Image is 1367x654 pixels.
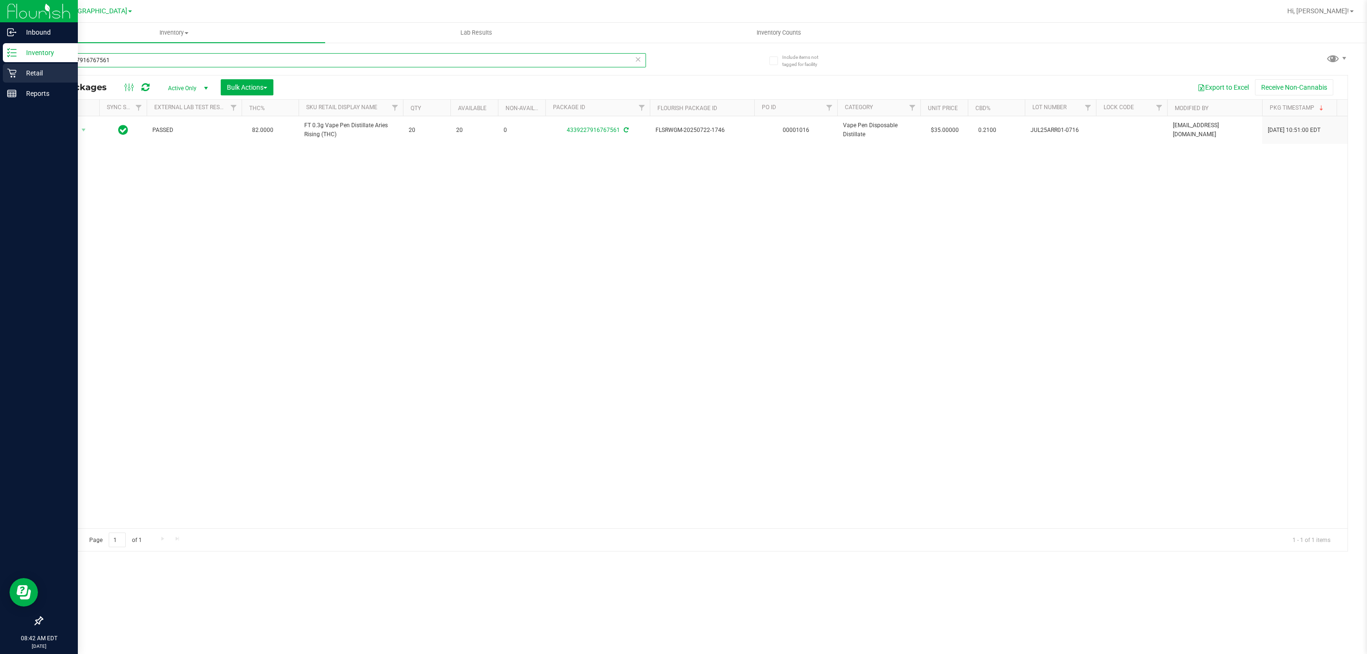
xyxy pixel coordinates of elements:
[409,126,445,135] span: 20
[1032,104,1067,111] a: Lot Number
[762,104,776,111] a: PO ID
[9,578,38,607] iframe: Resource center
[458,105,487,112] a: Available
[81,533,150,547] span: Page of 1
[387,100,403,116] a: Filter
[1175,105,1208,112] a: Modified By
[1191,79,1255,95] button: Export to Excel
[78,123,90,137] span: select
[226,100,242,116] a: Filter
[23,23,325,43] a: Inventory
[42,53,646,67] input: Search Package ID, Item Name, SKU, Lot or Part Number...
[221,79,273,95] button: Bulk Actions
[7,28,17,37] inline-svg: Inbound
[928,105,958,112] a: Unit Price
[634,100,650,116] a: Filter
[782,54,830,68] span: Include items not tagged for facility
[783,127,809,133] a: 00001016
[4,643,74,650] p: [DATE]
[448,28,505,37] span: Lab Results
[655,126,749,135] span: FLSRWGM-20250722-1746
[506,105,548,112] a: Non-Available
[23,28,325,37] span: Inventory
[1104,104,1134,111] a: Lock Code
[822,100,837,116] a: Filter
[1285,533,1338,547] span: 1 - 1 of 1 items
[154,104,229,111] a: External Lab Test Result
[1270,104,1325,111] a: Pkg Timestamp
[49,82,116,93] span: All Packages
[456,126,492,135] span: 20
[249,105,265,112] a: THC%
[504,126,540,135] span: 0
[1030,126,1090,135] span: JUL25ARR01-0716
[7,89,17,98] inline-svg: Reports
[657,105,717,112] a: Flourish Package ID
[1287,7,1349,15] span: Hi, [PERSON_NAME]!
[905,100,920,116] a: Filter
[7,68,17,78] inline-svg: Retail
[107,104,143,111] a: Sync Status
[1255,79,1333,95] button: Receive Non-Cannabis
[131,100,147,116] a: Filter
[1152,100,1167,116] a: Filter
[17,88,74,99] p: Reports
[118,123,128,137] span: In Sync
[325,23,627,43] a: Lab Results
[622,127,628,133] span: Sync from Compliance System
[152,126,236,135] span: PASSED
[1268,126,1320,135] span: [DATE] 10:51:00 EDT
[845,104,873,111] a: Category
[567,127,620,133] a: 4339227916767561
[17,27,74,38] p: Inbound
[17,67,74,79] p: Retail
[62,7,127,15] span: [GEOGRAPHIC_DATA]
[109,533,126,547] input: 1
[843,121,915,139] span: Vape Pen Disposable Distillate
[247,123,278,137] span: 82.0000
[4,634,74,643] p: 08:42 AM EDT
[7,48,17,57] inline-svg: Inventory
[227,84,267,91] span: Bulk Actions
[627,23,930,43] a: Inventory Counts
[1173,121,1256,139] span: [EMAIL_ADDRESS][DOMAIN_NAME]
[975,105,991,112] a: CBD%
[974,123,1001,137] span: 0.2100
[926,123,964,137] span: $35.00000
[306,104,377,111] a: Sku Retail Display Name
[17,47,74,58] p: Inventory
[744,28,814,37] span: Inventory Counts
[553,104,585,111] a: Package ID
[635,53,641,65] span: Clear
[1080,100,1096,116] a: Filter
[304,121,397,139] span: FT 0.3g Vape Pen Distillate Aries Rising (THC)
[411,105,421,112] a: Qty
